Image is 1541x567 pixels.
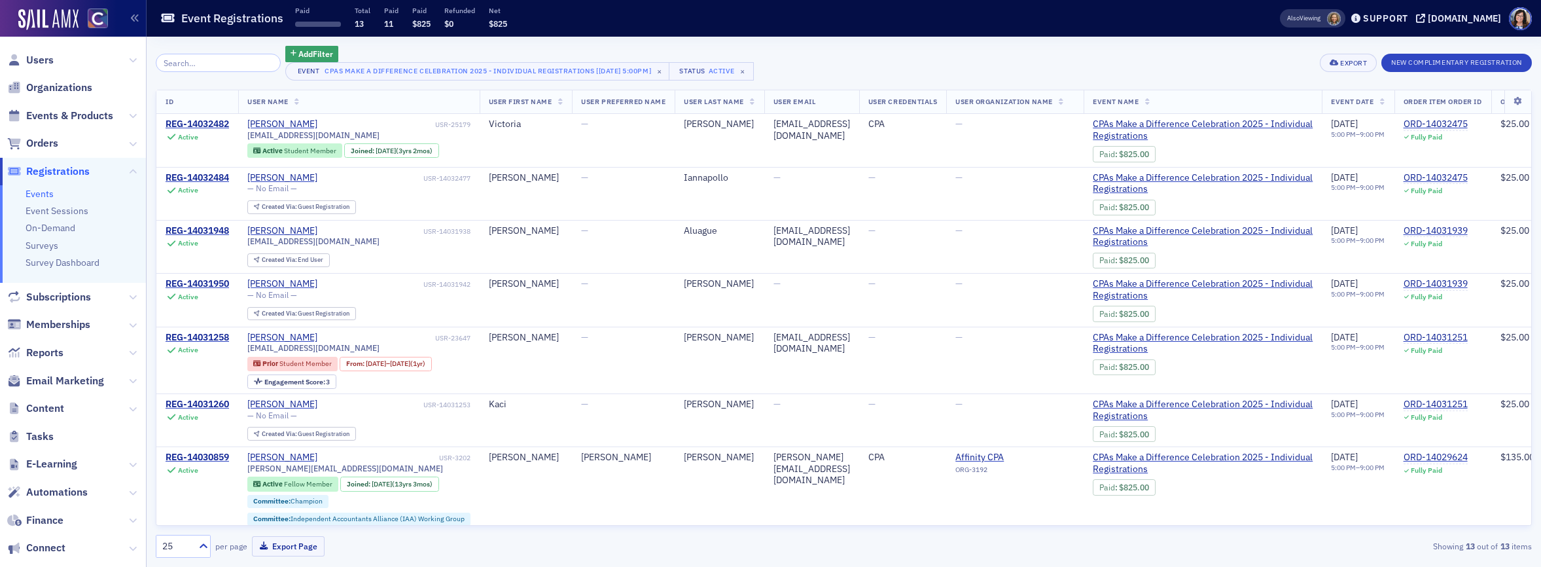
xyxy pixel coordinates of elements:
[1381,56,1532,67] a: New Complimentary Registration
[1099,483,1115,492] a: Paid
[1327,12,1341,26] span: Lindsay Moore
[1093,306,1155,321] div: Paid: 23 - $82500
[1331,451,1358,463] span: [DATE]
[178,346,198,354] div: Active
[247,97,289,106] span: User Name
[247,343,380,353] span: [EMAIL_ADDRESS][DOMAIN_NAME]
[26,81,92,95] span: Organizations
[178,239,198,247] div: Active
[489,18,507,29] span: $825
[1360,130,1385,139] time: 9:00 PM
[7,485,88,500] a: Automations
[1404,172,1468,184] a: ORD-14032475
[489,172,563,184] div: [PERSON_NAME]
[247,236,380,246] span: [EMAIL_ADDRESS][DOMAIN_NAME]
[26,164,90,179] span: Registrations
[955,118,963,130] span: —
[247,357,338,371] div: Prior: Prior: Student Member
[1331,130,1356,139] time: 5:00 PM
[1360,289,1385,299] time: 9:00 PM
[1331,183,1385,192] div: –
[247,290,297,300] span: — No Email —
[355,6,370,15] p: Total
[1119,362,1149,372] span: $825.00
[1411,293,1442,301] div: Fully Paid
[247,225,317,237] div: [PERSON_NAME]
[773,119,850,141] div: [EMAIL_ADDRESS][DOMAIN_NAME]
[489,225,563,237] div: [PERSON_NAME]
[166,225,229,237] div: REG-14031948
[1099,149,1119,159] span: :
[247,332,317,344] a: [PERSON_NAME]
[1331,236,1356,245] time: 5:00 PM
[1287,14,1320,23] span: Viewing
[7,53,54,67] a: Users
[247,278,317,290] a: [PERSON_NAME]
[215,540,247,552] label: per page
[178,133,198,141] div: Active
[669,62,754,81] button: StatusActive×
[320,174,470,183] div: USR-14032477
[295,67,323,75] div: Event
[1428,12,1501,24] div: [DOMAIN_NAME]
[1331,398,1358,410] span: [DATE]
[1360,410,1385,419] time: 9:00 PM
[581,118,588,130] span: —
[166,332,229,344] div: REG-14031258
[1093,119,1313,141] a: CPAs Make a Difference Celebration 2025 - Individual Registrations
[773,225,850,248] div: [EMAIL_ADDRESS][DOMAIN_NAME]
[247,399,317,411] div: [PERSON_NAME]
[581,278,588,289] span: —
[166,97,173,106] span: ID
[684,172,754,184] div: Iannapollo
[79,9,108,31] a: View Homepage
[1099,202,1119,212] span: :
[1331,331,1358,343] span: [DATE]
[7,164,90,179] a: Registrations
[247,253,330,267] div: Created Via: End User
[654,65,665,77] span: ×
[1119,149,1149,159] span: $825.00
[26,430,54,444] span: Tasks
[1404,452,1468,464] a: ORD-14029624
[26,205,88,217] a: Event Sessions
[344,143,438,158] div: Joined: 2022-06-29 00:00:00
[1099,255,1119,265] span: :
[253,496,291,505] span: Committee :
[868,398,876,410] span: —
[247,119,317,130] div: [PERSON_NAME]
[868,278,876,289] span: —
[489,119,563,130] div: Victoria
[1411,240,1442,248] div: Fully Paid
[247,452,317,464] div: [PERSON_NAME]
[26,541,65,555] span: Connect
[351,147,376,155] span: Joined :
[1331,289,1356,299] time: 5:00 PM
[26,513,63,528] span: Finance
[7,81,92,95] a: Organizations
[1500,331,1529,343] span: $25.00
[868,331,876,343] span: —
[1093,399,1313,422] a: CPAs Make a Difference Celebration 2025 - Individual Registrations
[581,398,588,410] span: —
[247,172,317,184] div: [PERSON_NAME]
[166,119,229,130] div: REG-14032482
[320,227,470,236] div: USR-14031938
[26,485,88,500] span: Automations
[1331,130,1385,139] div: –
[1360,342,1385,352] time: 9:00 PM
[1381,54,1532,72] button: New Complimentary Registration
[684,119,754,130] div: [PERSON_NAME]
[7,136,58,151] a: Orders
[181,10,283,26] h1: Event Registrations
[1119,202,1149,212] span: $825.00
[773,278,781,289] span: —
[320,280,470,289] div: USR-14031942
[1093,97,1139,106] span: Event Name
[1404,278,1468,290] div: ORD-14031939
[1331,290,1385,299] div: –
[581,97,665,106] span: User Preferred Name
[264,377,327,386] span: Engagement Score :
[346,359,366,368] span: From :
